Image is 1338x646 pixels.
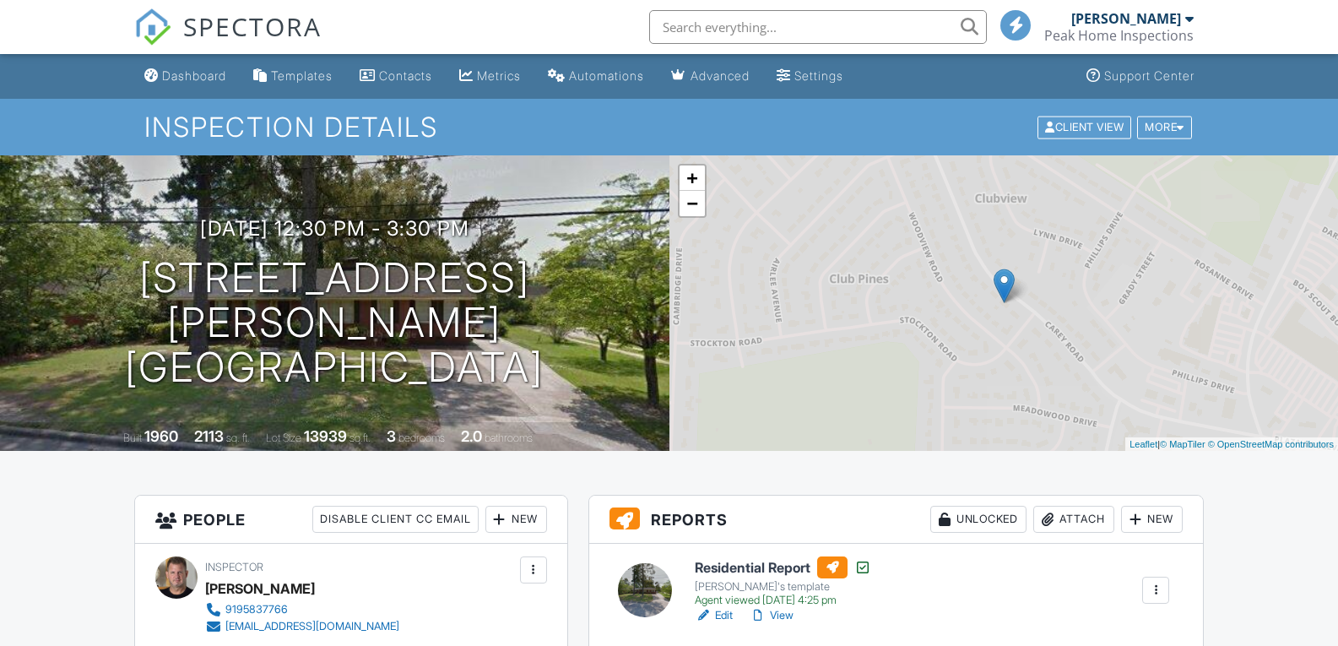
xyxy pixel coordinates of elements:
h1: Inspection Details [144,112,1193,142]
a: [EMAIL_ADDRESS][DOMAIN_NAME] [205,618,399,635]
div: Metrics [477,68,521,83]
input: Search everything... [649,10,987,44]
a: Zoom out [680,191,705,216]
div: [PERSON_NAME] [205,576,315,601]
h6: Residential Report [695,556,871,578]
h3: Reports [589,496,1204,544]
img: The Best Home Inspection Software - Spectora [134,8,171,46]
div: 3 [387,427,396,445]
span: bathrooms [485,432,533,444]
div: More [1137,116,1192,138]
a: © OpenStreetMap contributors [1208,439,1334,449]
a: Metrics [452,61,528,92]
div: 9195837766 [225,603,288,616]
span: sq.ft. [349,432,371,444]
div: 2113 [194,427,224,445]
span: SPECTORA [183,8,322,44]
a: SPECTORA [134,23,322,58]
a: Contacts [353,61,439,92]
span: Inspector [205,561,263,573]
div: Advanced [691,68,750,83]
div: | [1125,437,1338,452]
div: Templates [271,68,333,83]
h3: People [135,496,567,544]
span: sq. ft. [226,432,250,444]
a: Templates [246,61,339,92]
span: Lot Size [266,432,301,444]
a: Edit [695,607,733,624]
a: Support Center [1080,61,1201,92]
a: Automations (Basic) [541,61,651,92]
a: Residential Report [PERSON_NAME]'s template Agent viewed [DATE] 4:25 pm [695,556,871,607]
div: Disable Client CC Email [312,506,479,533]
div: [PERSON_NAME] [1071,10,1181,27]
a: Dashboard [138,61,233,92]
div: 1960 [144,427,178,445]
a: Zoom in [680,166,705,191]
div: Support Center [1104,68,1194,83]
div: Settings [794,68,843,83]
a: Client View [1036,120,1135,133]
div: Dashboard [162,68,226,83]
div: Contacts [379,68,432,83]
div: Unlocked [930,506,1027,533]
div: 13939 [304,427,347,445]
div: Automations [569,68,644,83]
h1: [STREET_ADDRESS][PERSON_NAME] [GEOGRAPHIC_DATA] [27,256,642,389]
a: Advanced [664,61,756,92]
div: New [485,506,547,533]
div: Attach [1033,506,1114,533]
a: © MapTiler [1160,439,1205,449]
div: [EMAIL_ADDRESS][DOMAIN_NAME] [225,620,399,633]
a: 9195837766 [205,601,399,618]
a: Leaflet [1129,439,1157,449]
div: 2.0 [461,427,482,445]
h3: [DATE] 12:30 pm - 3:30 pm [200,217,469,240]
div: New [1121,506,1183,533]
div: [PERSON_NAME]'s template [695,580,871,594]
a: Settings [770,61,850,92]
div: Peak Home Inspections [1044,27,1194,44]
span: bedrooms [398,432,445,444]
span: Built [123,432,142,444]
a: View [750,607,794,624]
div: Client View [1037,116,1131,138]
div: Agent viewed [DATE] 4:25 pm [695,594,871,607]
